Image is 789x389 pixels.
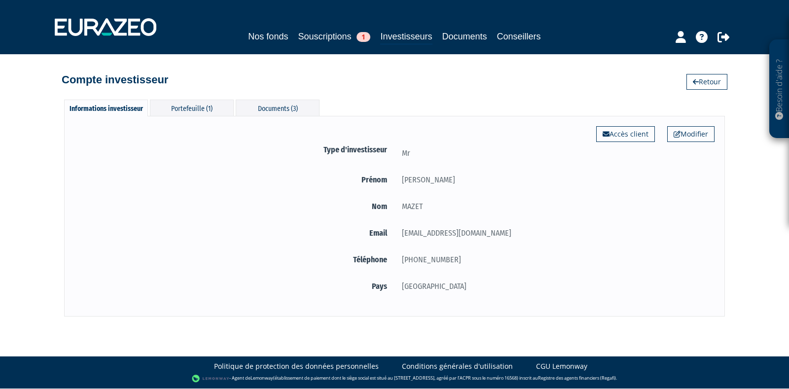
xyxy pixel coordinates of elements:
[64,100,148,116] div: Informations investisseur
[55,18,156,36] img: 1732889491-logotype_eurazeo_blanc_rvb.png
[686,74,727,90] a: Retour
[248,30,288,43] a: Nos fonds
[74,174,394,186] label: Prénom
[62,74,168,86] h4: Compte investisseur
[251,375,273,382] a: Lemonway
[74,253,394,266] label: Téléphone
[596,126,655,142] a: Accès client
[442,30,487,43] a: Documents
[214,361,379,371] a: Politique de protection des données personnelles
[74,200,394,212] label: Nom
[380,30,432,45] a: Investisseurs
[74,280,394,292] label: Pays
[667,126,715,142] a: Modifier
[497,30,541,43] a: Conseillers
[192,374,230,384] img: logo-lemonway.png
[357,32,370,42] span: 1
[394,253,715,266] div: [PHONE_NUMBER]
[74,143,394,156] label: Type d'investisseur
[394,147,715,159] div: Mr
[236,100,320,116] div: Documents (3)
[402,361,513,371] a: Conditions générales d'utilisation
[394,174,715,186] div: [PERSON_NAME]
[10,374,779,384] div: - Agent de (établissement de paiement dont le siège social est situé au [STREET_ADDRESS], agréé p...
[298,30,370,43] a: Souscriptions1
[150,100,234,116] div: Portefeuille (1)
[394,227,715,239] div: [EMAIL_ADDRESS][DOMAIN_NAME]
[536,361,587,371] a: CGU Lemonway
[538,375,616,382] a: Registre des agents financiers (Regafi)
[74,227,394,239] label: Email
[394,200,715,212] div: MAZET
[774,45,785,134] p: Besoin d'aide ?
[394,280,715,292] div: [GEOGRAPHIC_DATA]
